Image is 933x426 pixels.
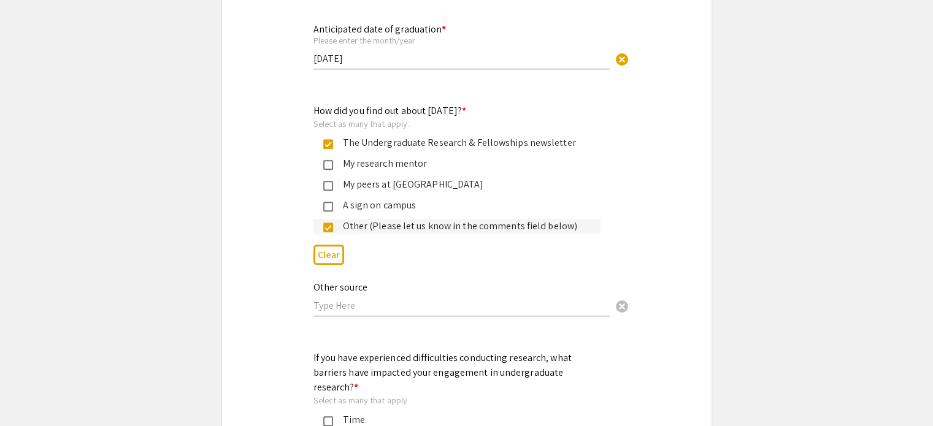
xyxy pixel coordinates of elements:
button: Clear [610,294,634,318]
mat-label: Other source [313,281,367,294]
button: Clear [610,46,634,70]
span: cancel [615,52,629,67]
input: Type Here [313,52,610,65]
div: Please enter the month/year [313,35,610,46]
div: Select as many that apply [313,395,601,406]
button: Clear [313,245,344,265]
div: A sign on campus [333,198,591,213]
div: Other (Please let us know in the comments field below) [333,219,591,234]
div: My peers at [GEOGRAPHIC_DATA] [333,177,591,192]
span: cancel [615,299,629,314]
mat-label: Anticipated date of graduation [313,23,446,36]
mat-label: How did you find out about [DATE]? [313,104,467,117]
div: The Undergraduate Research & Fellowships newsletter [333,135,591,150]
div: Select as many that apply. [313,118,601,129]
input: Type Here [313,299,610,312]
iframe: Chat [9,371,52,417]
mat-label: If you have experienced difficulties conducting research, what barriers have impacted your engage... [313,351,572,394]
div: My research mentor [333,156,591,171]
